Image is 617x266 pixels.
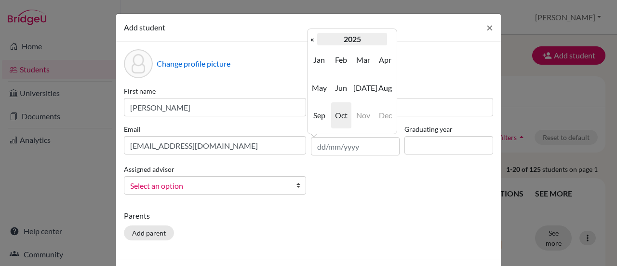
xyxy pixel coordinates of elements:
button: Add parent [124,225,174,240]
span: Apr [375,47,395,73]
span: × [486,20,493,34]
label: Surname [311,86,493,96]
div: Profile picture [124,49,153,78]
span: Sep [309,102,329,128]
label: Graduating year [404,124,493,134]
span: Add student [124,23,165,32]
span: Jun [331,75,351,101]
p: Parents [124,210,493,222]
span: Feb [331,47,351,73]
span: Oct [331,102,351,128]
span: [DATE] [353,75,374,101]
span: Mar [353,47,374,73]
span: Nov [353,102,374,128]
th: « [308,33,317,45]
input: dd/mm/yyyy [311,137,400,155]
span: May [309,75,329,101]
label: Email [124,124,306,134]
span: Jan [309,47,329,73]
span: Dec [375,102,395,128]
th: 2025 [317,33,387,45]
button: Close [479,14,501,41]
label: First name [124,86,306,96]
span: Select an option [130,180,287,192]
label: Assigned advisor [124,164,174,174]
span: Aug [375,75,395,101]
